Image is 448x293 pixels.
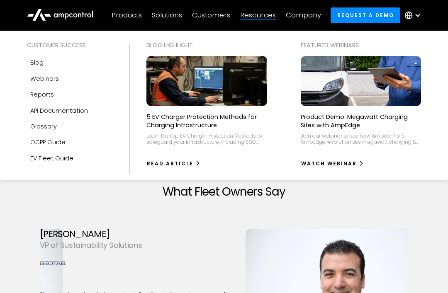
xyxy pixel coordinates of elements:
a: OCPP Guide [27,134,113,150]
div: Customers [192,11,230,20]
div: Products [112,11,142,20]
a: Request a demo [331,7,400,23]
div: Blog Highlight [146,41,267,50]
p: Product Demo: Megawatt Charging Sites with AmpEdge [301,113,421,129]
div: Blog [30,58,44,67]
div: Solutions [152,11,182,20]
div: API Documentation [30,106,88,115]
a: Reports [27,87,113,102]
div: Resources [240,11,276,20]
a: Glossary [27,119,113,134]
div: [PERSON_NAME] [40,229,232,240]
div: Company [286,11,321,20]
div: EV Fleet Guide [30,154,73,163]
p: 5 EV Charger Protection Methods for Charging Infrastructure [146,113,267,129]
div: Customer success [27,41,113,50]
a: API Documentation [27,103,113,119]
div: Reports [30,90,54,99]
div: Learn the top EV Charger Protection Methods to safeguard your infrastructure, including SSO, stro... [146,133,267,145]
a: Read Article [146,157,201,170]
a: Webinars [27,71,113,87]
div: Glossary [30,122,57,131]
div: OCPP Guide [30,138,66,147]
h2: What Fleet Owners Say [40,185,408,199]
div: Webinars [30,74,59,83]
div: Featured webinars [301,41,421,50]
div: watch webinar [301,160,357,167]
a: Blog [27,55,113,70]
div: Read Article [147,160,193,167]
a: watch webinar [301,157,364,170]
div: Join our webinar to see how Ampcontrol's AmpEdge revolutionizes megawatt charging & microgrids wi... [301,133,421,145]
a: EV Fleet Guide [27,150,113,166]
div: VP of Sustainability Solutions [40,240,232,252]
